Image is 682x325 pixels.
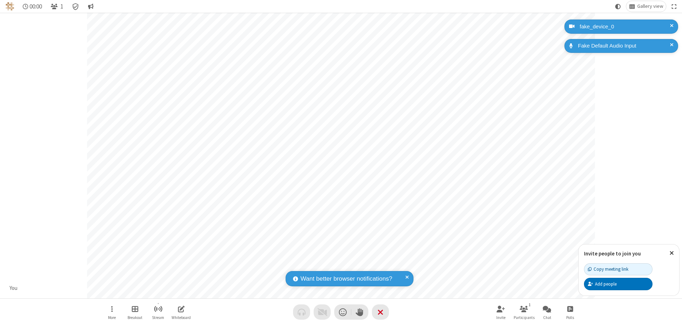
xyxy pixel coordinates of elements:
[29,3,42,10] span: 00:00
[584,278,653,290] button: Add people
[128,315,142,320] span: Breakout
[513,302,535,322] button: Open participant list
[172,315,191,320] span: Whiteboard
[170,302,192,322] button: Open shared whiteboard
[669,1,680,12] button: Fullscreen
[147,302,169,322] button: Start streaming
[527,302,533,308] div: 1
[664,244,679,262] button: Close popover
[514,315,535,320] span: Participants
[301,274,392,283] span: Want better browser notifications?
[637,4,663,9] span: Gallery view
[536,302,558,322] button: Open chat
[496,315,505,320] span: Invite
[351,304,368,320] button: Raise hand
[101,302,123,322] button: Open menu
[48,1,66,12] button: Open participant list
[584,263,653,275] button: Copy meeting link
[490,302,511,322] button: Invite participants (⌘+Shift+I)
[293,304,310,320] button: Audio problem - check your Internet connection or call by phone
[60,3,63,10] span: 1
[152,315,164,320] span: Stream
[566,315,574,320] span: Polls
[559,302,581,322] button: Open poll
[543,315,551,320] span: Chat
[124,302,146,322] button: Manage Breakout Rooms
[575,42,673,50] div: Fake Default Audio Input
[612,1,624,12] button: Using system theme
[69,1,82,12] div: Meeting details Encryption enabled
[577,23,673,31] div: fake_device_0
[372,304,389,320] button: End or leave meeting
[626,1,666,12] button: Change layout
[6,2,14,11] img: QA Selenium DO NOT DELETE OR CHANGE
[7,284,20,292] div: You
[584,250,641,257] label: Invite people to join you
[314,304,331,320] button: Video
[334,304,351,320] button: Send a reaction
[588,266,628,272] div: Copy meeting link
[20,1,45,12] div: Timer
[108,315,116,320] span: More
[85,1,96,12] button: Conversation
